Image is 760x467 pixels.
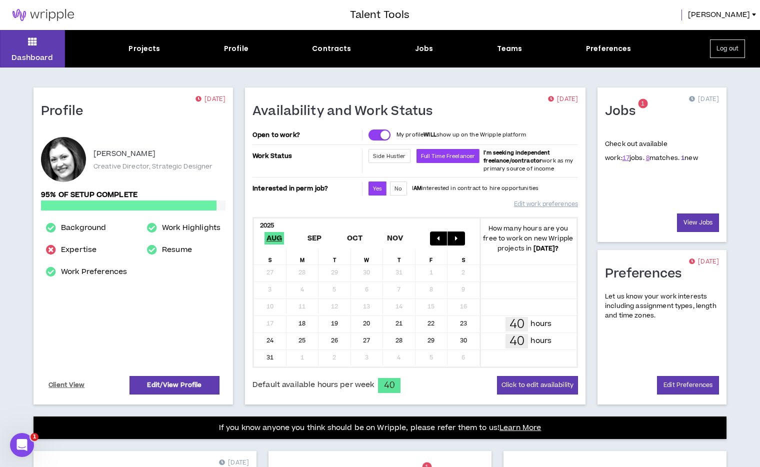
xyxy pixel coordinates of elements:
[641,99,644,108] span: 1
[394,185,402,192] span: No
[373,185,382,192] span: Yes
[47,376,86,394] a: Client View
[345,232,365,244] span: Oct
[483,149,550,164] b: I'm seeking independent freelance/contractor
[514,195,578,213] a: Edit work preferences
[412,184,539,192] p: I interested in contract to hire opportunities
[286,249,319,264] div: M
[622,153,629,162] a: 17
[530,335,551,346] p: hours
[548,94,578,104] p: [DATE]
[61,244,96,256] a: Expertise
[499,422,541,433] a: Learn More
[30,433,38,441] span: 1
[530,318,551,329] p: hours
[480,223,577,253] p: How many hours are you free to work on new Wripple projects in
[252,131,360,139] p: Open to work?
[264,232,284,244] span: Aug
[252,181,360,195] p: Interested in perm job?
[318,249,351,264] div: T
[11,52,53,63] p: Dashboard
[93,162,212,171] p: Creative Director, Strategic Designer
[162,222,220,234] a: Work Highlights
[260,221,274,230] b: 2025
[350,7,409,22] h3: Talent Tools
[129,376,219,394] a: Edit/View Profile
[483,149,573,172] span: work as my primary source of income
[533,244,559,253] b: [DATE] ?
[396,131,526,139] p: My profile show up on the Wripple platform
[312,43,351,54] div: Contracts
[605,139,698,162] p: Check out available work:
[423,131,436,138] strong: WILL
[252,103,440,119] h1: Availability and Work Status
[305,232,324,244] span: Sep
[447,249,480,264] div: S
[657,376,719,394] a: Edit Preferences
[586,43,631,54] div: Preferences
[689,94,719,104] p: [DATE]
[638,99,647,108] sup: 1
[681,153,698,162] span: new
[61,266,127,278] a: Work Preferences
[224,43,248,54] div: Profile
[41,103,91,119] h1: Profile
[10,433,34,457] iframe: Intercom live chat
[252,379,374,390] span: Default available hours per week
[622,153,644,162] span: jobs.
[219,422,541,434] p: If you know anyone you think should be on Wripple, please refer them to us!
[688,9,750,20] span: [PERSON_NAME]
[162,244,192,256] a: Resume
[41,137,86,182] div: Irina I.
[605,103,643,119] h1: Jobs
[710,39,745,58] button: Log out
[383,249,415,264] div: T
[61,222,106,234] a: Background
[689,257,719,267] p: [DATE]
[254,249,286,264] div: S
[415,249,448,264] div: F
[373,152,406,160] span: Side Hustler
[128,43,160,54] div: Projects
[385,232,405,244] span: Nov
[497,43,522,54] div: Teams
[195,94,225,104] p: [DATE]
[681,153,684,162] a: 1
[351,249,383,264] div: W
[677,213,719,232] a: View Jobs
[413,184,421,192] strong: AM
[252,149,360,163] p: Work Status
[605,266,689,282] h1: Preferences
[497,376,578,394] button: Click to edit availability
[646,153,679,162] span: matches.
[41,189,225,200] p: 95% of setup complete
[646,153,649,162] a: 8
[93,148,155,160] p: [PERSON_NAME]
[415,43,433,54] div: Jobs
[605,292,719,321] p: Let us know your work interests including assignment types, length and time zones.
